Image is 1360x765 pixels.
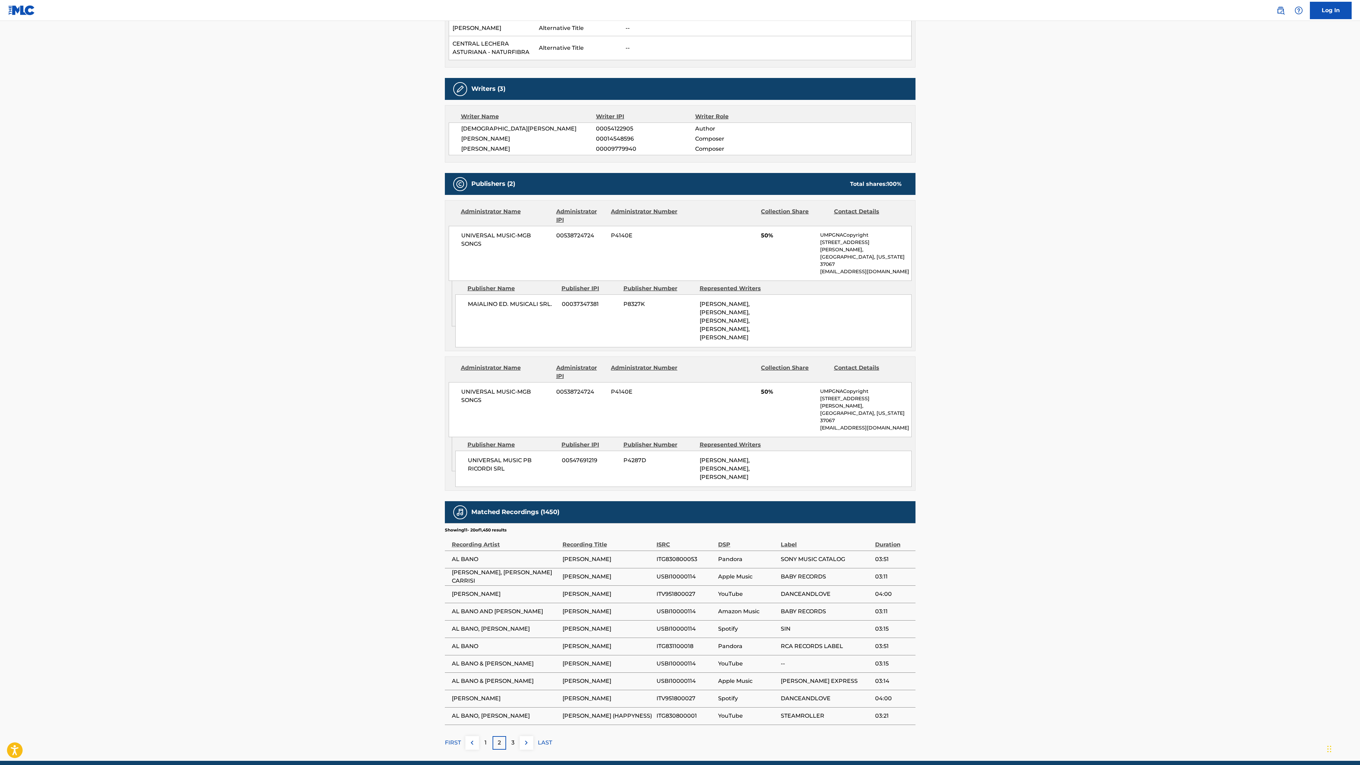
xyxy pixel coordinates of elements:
span: ITG830800001 [657,712,715,720]
p: 2 [498,739,501,747]
div: Administrator IPI [556,207,606,224]
div: ISRC [657,533,715,549]
span: Apple Music [718,677,777,685]
div: Collection Share [761,207,828,224]
div: Administrator IPI [556,364,606,380]
span: [PERSON_NAME], [PERSON_NAME], [PERSON_NAME] [700,457,750,480]
span: Apple Music [718,573,777,581]
span: [PERSON_NAME] [563,573,653,581]
div: Administrator Name [461,207,551,224]
span: 00009779940 [596,145,695,153]
div: Recording Title [563,533,653,549]
span: [PERSON_NAME] [563,590,653,598]
span: RCA RECORDS LABEL [781,642,871,650]
div: Administrator Number [611,207,678,224]
span: 00037347381 [562,300,618,308]
span: [PERSON_NAME], [PERSON_NAME], [PERSON_NAME], [PERSON_NAME], [PERSON_NAME] [700,301,750,341]
span: 00538724724 [556,388,606,396]
span: DANCEANDLOVE [781,694,871,703]
div: Label [781,533,871,549]
div: Publisher Name [467,441,556,449]
div: Represented Writers [700,284,771,293]
span: P8327K [623,300,694,308]
span: 00538724724 [556,231,606,240]
div: Recording Artist [452,533,559,549]
span: 00014548596 [596,135,695,143]
td: [PERSON_NAME] [449,21,535,36]
span: AL BANO [452,642,559,650]
td: -- [622,21,911,36]
span: AL BANO & [PERSON_NAME] [452,677,559,685]
span: 00054122905 [596,125,695,133]
span: [PERSON_NAME] [563,694,653,703]
img: left [468,739,476,747]
span: [PERSON_NAME] [563,625,653,633]
span: UNIVERSAL MUSIC-MGB SONGS [461,231,551,248]
div: Publisher IPI [561,284,618,293]
span: 50% [761,388,815,396]
span: [PERSON_NAME], [PERSON_NAME] CARRISI [452,568,559,585]
img: right [522,739,530,747]
p: [EMAIL_ADDRESS][DOMAIN_NAME] [820,424,911,432]
span: 03:15 [875,625,912,633]
p: 3 [511,739,514,747]
div: Administrator Name [461,364,551,380]
span: USBI10000114 [657,607,715,616]
span: 03:21 [875,712,912,720]
span: YouTube [718,660,777,668]
span: 03:15 [875,660,912,668]
span: USBI10000114 [657,677,715,685]
div: Collection Share [761,364,828,380]
span: 00547691219 [562,456,618,465]
span: 03:11 [875,573,912,581]
span: 03:11 [875,607,912,616]
img: Matched Recordings [456,508,464,516]
td: Alternative Title [535,36,622,60]
p: [STREET_ADDRESS][PERSON_NAME], [820,239,911,253]
div: Writer Name [461,112,596,121]
a: Public Search [1274,3,1288,17]
div: Publisher Number [623,284,694,293]
p: [EMAIL_ADDRESS][DOMAIN_NAME] [820,268,911,275]
a: Log In [1310,2,1352,19]
td: -- [622,36,911,60]
span: [PERSON_NAME] EXPRESS [781,677,871,685]
span: [PERSON_NAME] [563,660,653,668]
p: Showing 11 - 20 of 1,450 results [445,527,506,533]
img: MLC Logo [8,5,35,15]
span: [PERSON_NAME] (HAPPYNESS) [563,712,653,720]
span: 100 % [887,181,902,187]
h5: Publishers (2) [471,180,515,188]
span: ITV951800027 [657,694,715,703]
span: AL BANO, [PERSON_NAME] [452,625,559,633]
p: LAST [538,739,552,747]
span: 03:51 [875,642,912,650]
span: [PERSON_NAME] [563,555,653,563]
div: Contact Details [834,364,902,380]
span: SIN [781,625,871,633]
img: search [1276,6,1285,15]
span: AL BANO [452,555,559,563]
span: [PERSON_NAME] [452,694,559,703]
div: DSP [718,533,777,549]
span: AL BANO AND [PERSON_NAME] [452,607,559,616]
span: 04:00 [875,590,912,598]
span: STEAMROLLER [781,712,871,720]
h5: Matched Recordings (1450) [471,508,559,516]
span: P4140E [611,231,678,240]
p: [STREET_ADDRESS][PERSON_NAME], [820,395,911,410]
span: USBI10000114 [657,625,715,633]
p: [GEOGRAPHIC_DATA], [US_STATE] 37067 [820,410,911,424]
div: Total shares: [850,180,902,188]
span: UNIVERSAL MUSIC-MGB SONGS [461,388,551,404]
div: Publisher IPI [561,441,618,449]
p: FIRST [445,739,461,747]
span: SONY MUSIC CATALOG [781,555,871,563]
div: Publisher Number [623,441,694,449]
span: [PERSON_NAME] [563,607,653,616]
span: USBI10000114 [657,660,715,668]
p: 1 [485,739,487,747]
span: P4140E [611,388,678,396]
div: 드래그 [1327,739,1331,759]
img: Publishers [456,180,464,188]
